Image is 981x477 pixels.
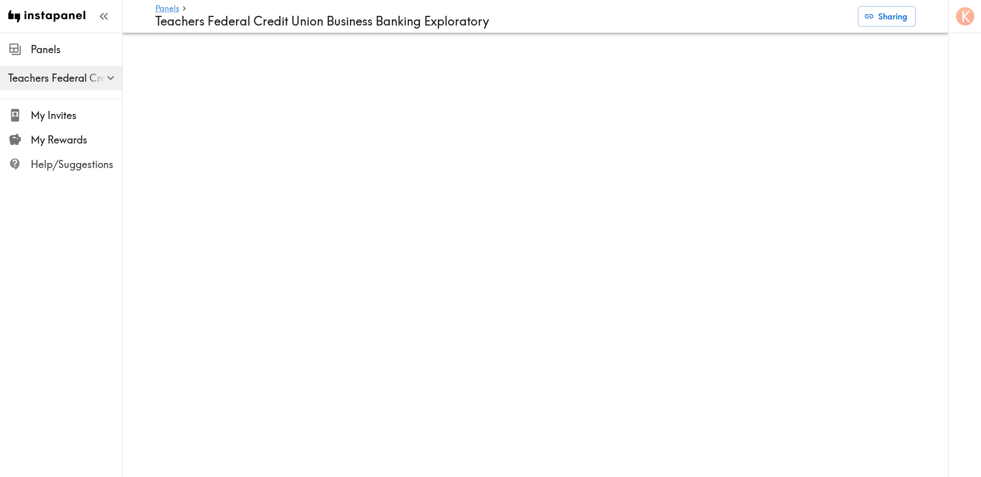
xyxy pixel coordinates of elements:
a: Panels [155,4,179,14]
span: Help/Suggestions [31,157,122,172]
span: My Invites [31,108,122,123]
button: K [955,6,975,27]
span: K [961,8,970,26]
h4: Teachers Federal Credit Union Business Banking Exploratory [155,14,850,29]
span: My Rewards [31,133,122,147]
span: Panels [31,42,122,57]
button: Sharing [858,6,916,27]
span: Teachers Federal Credit Union Business Banking Exploratory [8,71,122,85]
